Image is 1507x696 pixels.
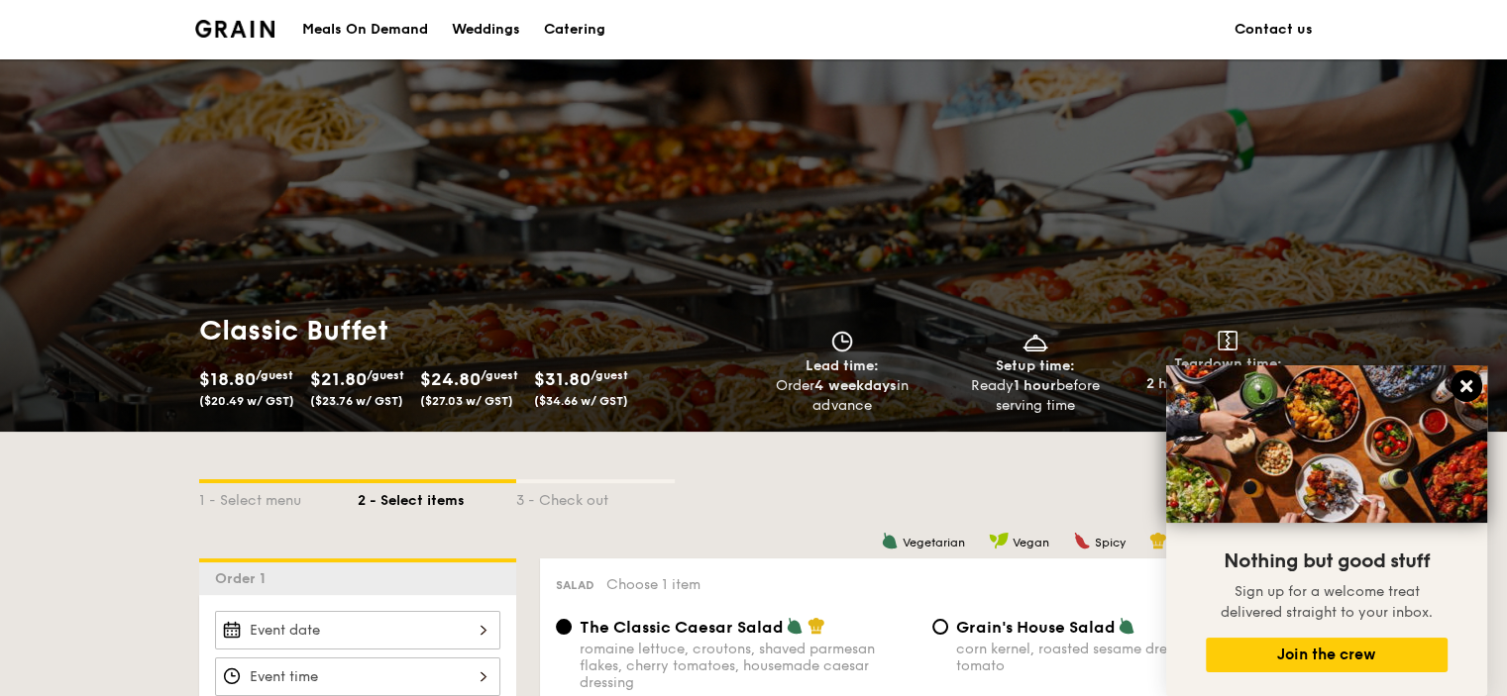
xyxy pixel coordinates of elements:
input: The Classic Caesar Saladromaine lettuce, croutons, shaved parmesan flakes, cherry tomatoes, house... [556,619,572,635]
img: icon-vegetarian.fe4039eb.svg [1118,617,1135,635]
span: $31.80 [534,368,591,390]
img: icon-vegetarian.fe4039eb.svg [786,617,804,635]
img: icon-chef-hat.a58ddaea.svg [807,617,825,635]
button: Join the crew [1206,638,1448,672]
img: Grain [195,20,275,38]
strong: 1 hour [1014,377,1056,394]
div: 1 - Select menu [199,483,358,511]
img: DSC07876-Edit02-Large.jpeg [1166,365,1487,523]
input: Grain's House Saladcorn kernel, roasted sesame dressing, cherry tomato [932,619,948,635]
div: from event time [1139,374,1317,414]
span: Setup time: [996,357,1075,374]
span: /guest [481,368,518,382]
img: icon-vegetarian.fe4039eb.svg [881,532,899,549]
span: Vegan [1013,536,1049,549]
div: 3 - Check out [516,483,675,511]
input: Event time [215,657,500,696]
span: Salad [556,578,594,592]
img: icon-clock.2db775ea.svg [827,331,857,352]
span: $21.80 [310,368,367,390]
span: Grain's House Salad [956,618,1116,637]
span: Lead time: [806,357,879,374]
span: /guest [256,368,293,382]
span: Vegetarian [903,536,965,549]
h1: Classic Buffet [199,313,746,348]
div: 2 - Select items [358,483,516,511]
span: ($27.03 w/ GST) [420,394,513,408]
img: icon-spicy.37a8142b.svg [1073,532,1091,549]
div: Order in advance [754,376,931,416]
div: corn kernel, roasted sesame dressing, cherry tomato [956,641,1293,674]
img: icon-dish.430c3a2e.svg [1021,331,1050,352]
span: Sign up for a welcome treat delivered straight to your inbox. [1221,583,1433,621]
div: romaine lettuce, croutons, shaved parmesan flakes, cherry tomatoes, housemade caesar dressing [580,641,916,691]
input: Event date [215,611,500,649]
span: $18.80 [199,368,256,390]
span: ($20.49 w/ GST) [199,394,294,408]
span: Teardown time: [1174,355,1282,372]
span: ($23.76 w/ GST) [310,394,403,408]
span: Spicy [1095,536,1126,549]
span: Nothing but good stuff [1224,549,1430,573]
div: Ready before serving time [946,376,1124,416]
img: icon-teardown.65201eee.svg [1218,331,1238,350]
a: Logotype [195,20,275,38]
span: /guest [591,368,628,382]
img: icon-vegan.f8ff3823.svg [989,532,1009,549]
span: The Classic Caesar Salad [580,618,784,637]
strong: 4 weekdays [814,377,896,394]
span: /guest [367,368,404,382]
span: ($34.66 w/ GST) [534,394,628,408]
strong: 2 hours 30 minutes [1146,375,1278,392]
img: icon-chef-hat.a58ddaea.svg [1149,532,1167,549]
button: Close [1451,370,1482,402]
span: $24.80 [420,368,481,390]
span: Order 1 [215,570,273,587]
span: Choose 1 item [606,576,700,593]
